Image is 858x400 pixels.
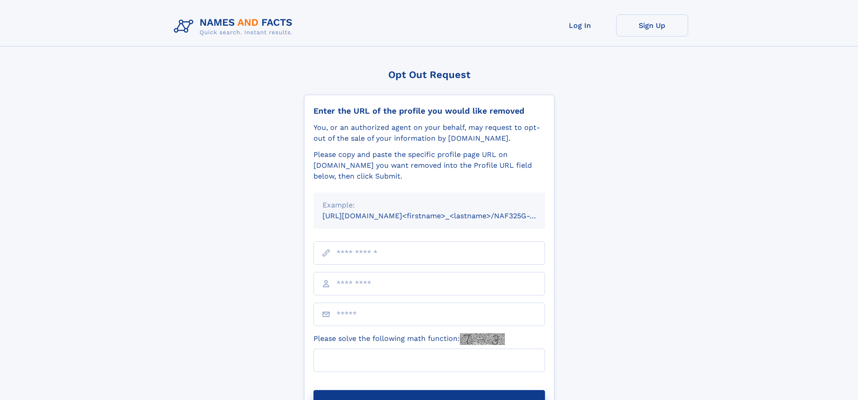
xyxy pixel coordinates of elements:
[170,14,300,39] img: Logo Names and Facts
[304,69,554,80] div: Opt Out Request
[322,211,562,220] small: [URL][DOMAIN_NAME]<firstname>_<lastname>/NAF325G-xxxxxxxx
[313,122,545,144] div: You, or an authorized agent on your behalf, may request to opt-out of the sale of your informatio...
[544,14,616,37] a: Log In
[616,14,688,37] a: Sign Up
[313,106,545,116] div: Enter the URL of the profile you would like removed
[313,149,545,182] div: Please copy and paste the specific profile page URL on [DOMAIN_NAME] you want removed into the Pr...
[313,333,505,345] label: Please solve the following math function:
[322,200,536,211] div: Example:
